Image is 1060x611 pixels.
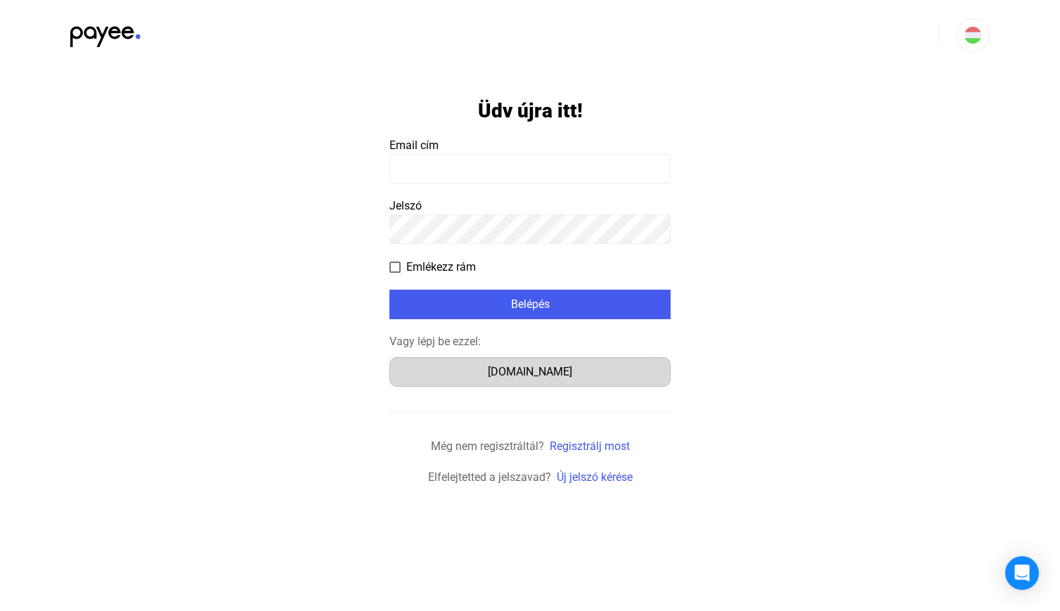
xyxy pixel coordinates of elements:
[70,18,141,47] img: black-payee-blue-dot.svg
[406,259,476,276] span: Emlékezz rám
[964,27,981,44] img: HU
[956,18,990,52] button: HU
[550,439,630,453] a: Regisztrálj most
[557,470,633,484] a: Új jelszó kérése
[431,439,544,453] span: Még nem regisztráltál?
[478,98,583,123] h1: Üdv újra itt!
[428,470,551,484] span: Elfelejtetted a jelszavad?
[389,333,671,350] div: Vagy lépj be ezzel:
[389,290,671,319] button: Belépés
[389,357,671,387] button: [DOMAIN_NAME]
[1005,556,1039,590] div: Open Intercom Messenger
[394,296,666,313] div: Belépés
[394,364,666,380] div: [DOMAIN_NAME]
[389,365,671,378] a: [DOMAIN_NAME]
[389,199,422,212] span: Jelszó
[389,139,439,152] span: Email cím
